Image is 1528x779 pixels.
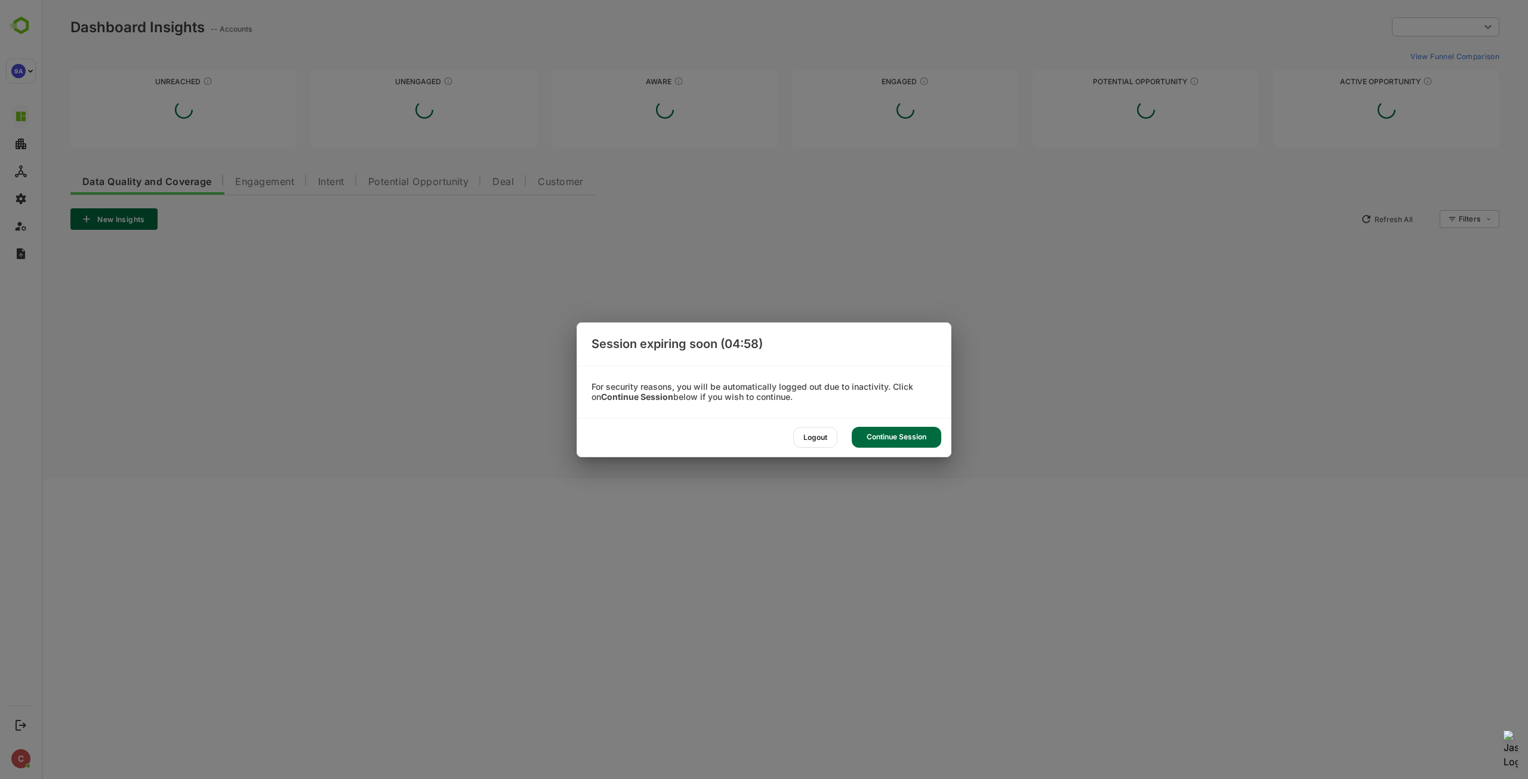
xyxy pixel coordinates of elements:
ag: -- Accounts [169,24,214,33]
div: Filters [1416,208,1458,230]
div: Engaged [750,77,976,86]
div: Dashboard Insights [29,19,163,36]
button: Refresh All [1314,210,1376,229]
div: Unreached [29,77,255,86]
span: Data Quality and Coverage [41,177,170,187]
span: Intent [276,177,303,187]
div: These accounts have not been engaged with for a defined time period [161,76,171,86]
div: These accounts are warm, further nurturing would qualify them to MQAs [877,76,887,86]
div: Session expiring soon (04:58) [577,323,951,366]
span: Potential Opportunity [326,177,427,187]
div: Continue Session [852,427,941,448]
div: Filters [1417,214,1438,223]
span: Deal [451,177,472,187]
b: Continue Session [601,392,673,402]
div: These accounts have just entered the buying cycle and need further nurturing [632,76,642,86]
span: Engagement [193,177,252,187]
div: These accounts have open opportunities which might be at any of the Sales Stages [1381,76,1391,86]
div: These accounts have not shown enough engagement and need nurturing [402,76,411,86]
div: Logout [793,427,837,448]
div: Aware [510,77,736,86]
div: Unengaged [269,77,495,86]
div: For security reasons, you will be automatically logged out due to inactivity. Click on below if y... [577,382,951,402]
div: Active Opportunity [1231,77,1458,86]
button: New Insights [29,208,116,230]
button: View Funnel Comparison [1364,47,1458,66]
div: Potential Opportunity [991,77,1217,86]
div: ​ [1350,16,1458,38]
span: Customer [496,177,542,187]
div: These accounts are MQAs and can be passed on to Inside Sales [1148,76,1157,86]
